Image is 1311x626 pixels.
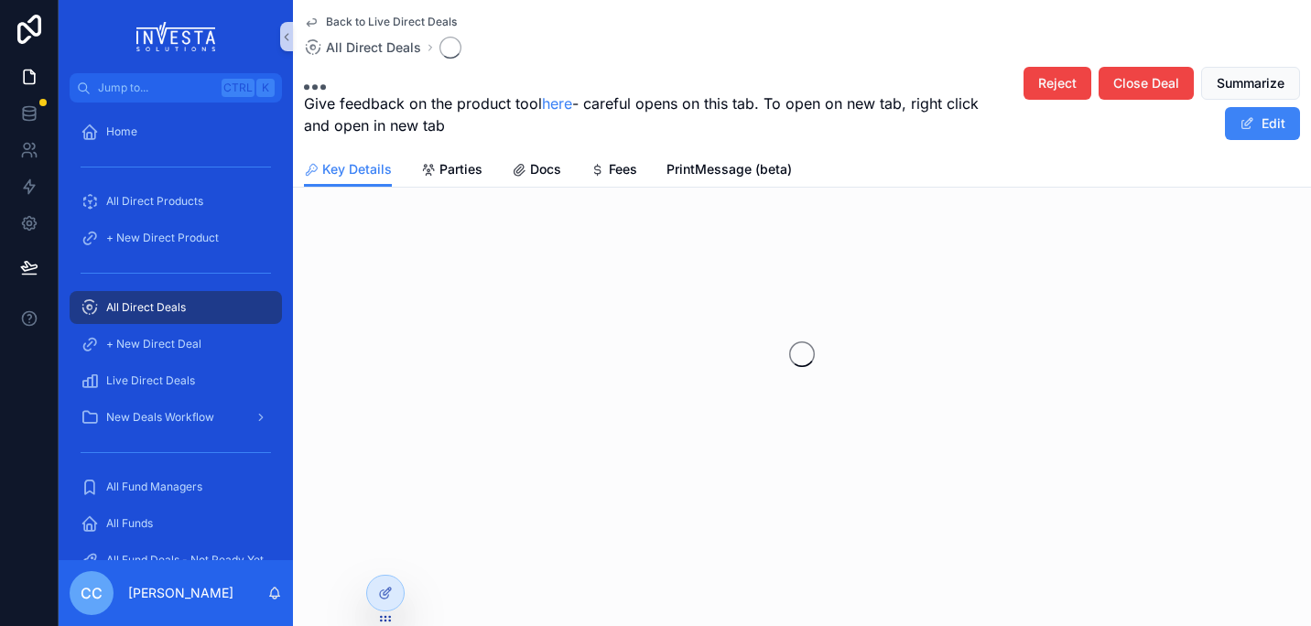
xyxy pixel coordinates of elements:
a: Live Direct Deals [70,364,282,397]
span: Back to Live Direct Deals [326,15,457,29]
span: All Direct Deals [106,300,186,315]
a: All Direct Deals [70,291,282,324]
a: PrintMessage (beta) [666,153,792,189]
a: Key Details [304,153,392,188]
a: All Direct Deals [304,38,421,57]
a: All Funds [70,507,282,540]
span: New Deals Workflow [106,410,214,425]
a: Docs [512,153,561,189]
a: Back to Live Direct Deals [304,15,457,29]
a: Parties [421,153,482,189]
span: + New Direct Product [106,231,219,245]
span: Close Deal [1113,74,1179,92]
button: Edit [1225,107,1300,140]
button: Summarize [1201,67,1300,100]
span: All Funds [106,516,153,531]
a: + New Direct Deal [70,328,282,361]
span: Jump to... [98,81,214,95]
a: New Deals Workflow [70,401,282,434]
button: Jump to...CtrlK [70,73,282,103]
span: Summarize [1217,74,1284,92]
a: All Direct Products [70,185,282,218]
div: scrollable content [59,103,293,560]
img: App logo [136,22,216,51]
span: CC [81,582,103,604]
span: Reject [1038,74,1077,92]
span: Give feedback on the product tool - careful opens on this tab. To open on new tab, right click an... [304,92,987,136]
span: Ctrl [222,79,255,97]
button: Close Deal [1099,67,1194,100]
a: here [542,94,572,113]
span: Fees [609,160,637,178]
span: Parties [439,160,482,178]
a: All Fund Managers [70,470,282,503]
button: Reject [1024,67,1091,100]
p: [PERSON_NAME] [128,584,233,602]
span: All Fund Deals - Not Ready Yet [106,553,264,567]
a: Fees [590,153,637,189]
span: All Fund Managers [106,480,202,494]
span: PrintMessage (beta) [666,160,792,178]
span: Live Direct Deals [106,373,195,388]
a: + New Direct Product [70,221,282,254]
span: Key Details [322,160,392,178]
span: All Direct Deals [326,38,421,57]
span: Docs [530,160,561,178]
a: Home [70,115,282,148]
span: + New Direct Deal [106,337,201,351]
a: All Fund Deals - Not Ready Yet [70,544,282,577]
span: All Direct Products [106,194,203,209]
span: Home [106,124,137,139]
span: K [258,81,273,95]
